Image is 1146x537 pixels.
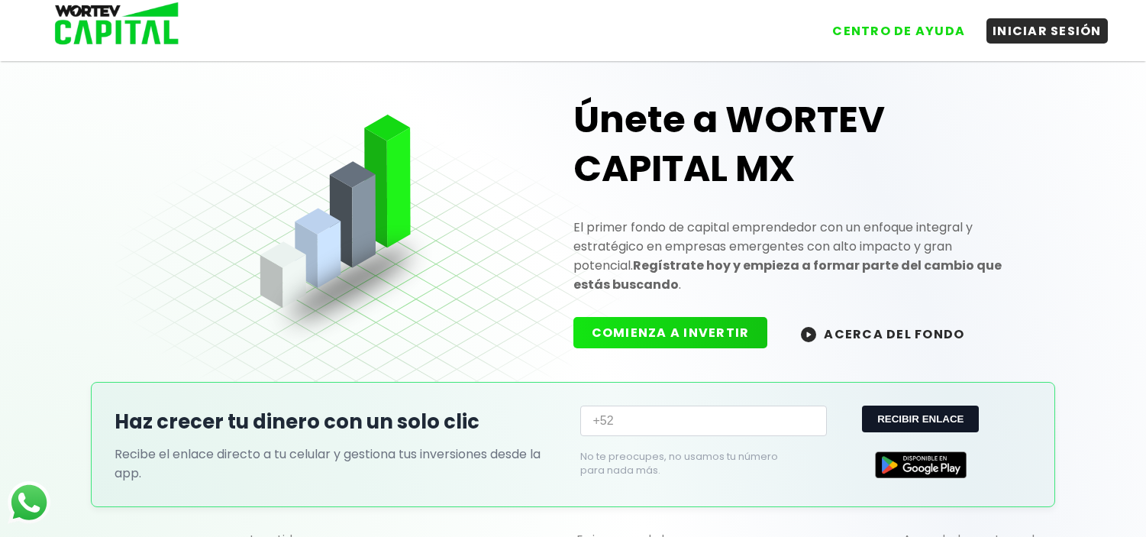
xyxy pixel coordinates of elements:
p: El primer fondo de capital emprendedor con un enfoque integral y estratégico en empresas emergent... [573,218,1031,294]
img: logos_whatsapp-icon.242b2217.svg [8,481,50,524]
h1: Únete a WORTEV CAPITAL MX [573,95,1031,193]
button: RECIBIR ENLACE [862,406,979,432]
p: No te preocupes, no usamos tu número para nada más. [580,450,802,477]
a: INICIAR SESIÓN [971,7,1108,44]
img: wortev-capital-acerca-del-fondo [801,327,816,342]
img: Google Play [875,451,967,478]
h2: Haz crecer tu dinero con un solo clic [115,407,565,437]
a: COMIENZA A INVERTIR [573,324,783,341]
button: CENTRO DE AYUDA [826,18,971,44]
button: COMIENZA A INVERTIR [573,317,768,348]
p: Recibe el enlace directo a tu celular y gestiona tus inversiones desde la app. [115,445,565,483]
button: INICIAR SESIÓN [986,18,1108,44]
button: ACERCA DEL FONDO [783,317,983,350]
a: CENTRO DE AYUDA [811,7,971,44]
strong: Regístrate hoy y empieza a formar parte del cambio que estás buscando [573,257,1002,293]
